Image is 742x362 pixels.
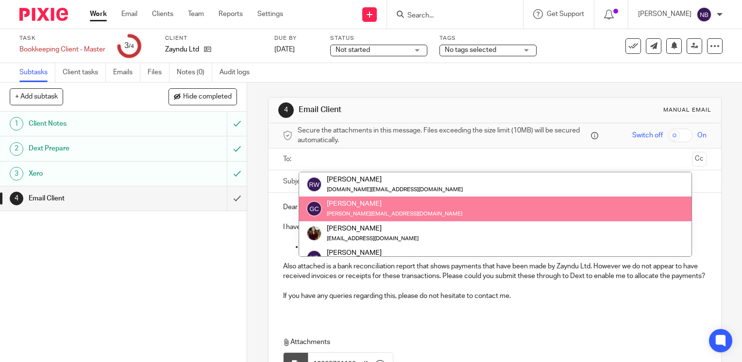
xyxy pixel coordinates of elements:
p: Dear [PERSON_NAME] , [283,202,707,212]
small: [EMAIL_ADDRESS][DOMAIN_NAME] [327,236,419,241]
div: [PERSON_NAME] [327,175,463,184]
button: Cc [692,152,707,166]
span: No tags selected [445,47,496,53]
span: On [697,131,707,140]
h1: Dext Prepare [29,141,154,156]
div: 1 [10,117,23,131]
label: Due by [274,34,318,42]
div: Bookkeeping Client - Master [19,45,105,54]
img: svg%3E [306,201,322,216]
a: Audit logs [219,63,257,82]
img: svg%3E [696,7,712,22]
img: svg%3E [306,177,322,192]
span: Secure the attachments in this message. Files exceeding the size limit (10MB) will be secured aut... [298,126,589,146]
a: Team [188,9,204,19]
div: [PERSON_NAME] [327,248,419,258]
input: Search [406,12,494,20]
img: svg%3E [306,250,322,265]
p: Also attached is a bank reconciliation report that shows payments that have been made by Zayndu L... [283,262,707,281]
p: Zayndu Ltd [165,45,199,54]
div: 3 [124,40,134,51]
h1: Email Client [299,105,515,115]
small: /4 [129,44,134,49]
p: Attachments [283,337,698,347]
p: If you have any queries regarding this, please do not hesitate to contact me. [283,291,707,301]
a: Email [121,9,137,19]
h1: Email Client [29,191,154,206]
a: Settings [257,9,283,19]
span: Get Support [547,11,584,17]
span: Hide completed [183,93,232,101]
img: Pixie [19,8,68,21]
label: Subject: [283,177,308,186]
a: Clients [152,9,173,19]
label: Status [330,34,427,42]
label: Client [165,34,262,42]
div: 2 [10,142,23,156]
img: MaxAcc_Sep21_ElliDeanPhoto_030.jpg [306,226,322,241]
a: Notes (0) [177,63,212,82]
div: 3 [10,167,23,181]
a: Emails [113,63,140,82]
div: Manual email [663,106,711,114]
div: [PERSON_NAME] [327,223,419,233]
button: + Add subtask [10,88,63,105]
p: I have processed the bookkeeping this week for Zayndu Ltd and have the following queries/notes:- [283,222,707,232]
h1: Xero [29,166,154,181]
label: To: [283,154,294,164]
a: Work [90,9,107,19]
a: Client tasks [63,63,106,82]
label: Tags [439,34,537,42]
h1: Client Notes [29,116,154,131]
span: [DATE] [274,46,295,53]
button: Hide completed [169,88,237,105]
label: Task [19,34,105,42]
div: 4 [278,102,294,118]
span: Switch off [632,131,663,140]
div: [PERSON_NAME] [327,199,462,209]
a: Subtasks [19,63,55,82]
a: Files [148,63,169,82]
p: [PERSON_NAME] [638,9,691,19]
small: [DOMAIN_NAME][EMAIL_ADDRESS][DOMAIN_NAME] [327,187,463,192]
span: Not started [336,47,370,53]
small: [PERSON_NAME][EMAIL_ADDRESS][DOMAIN_NAME] [327,211,462,216]
div: 4 [10,192,23,205]
a: Reports [219,9,243,19]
